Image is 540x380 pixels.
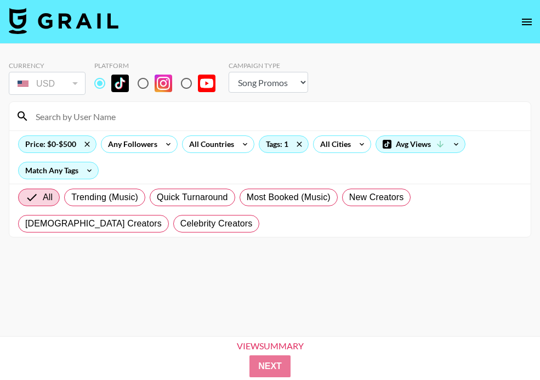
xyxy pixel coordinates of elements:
span: Quick Turnaround [157,191,228,204]
div: All Countries [183,136,236,152]
div: Currency is locked to USD [9,70,86,97]
div: USD [11,74,83,93]
img: Instagram [155,75,172,92]
span: All [43,191,53,204]
div: Avg Views [376,136,465,152]
span: Trending (Music) [71,191,138,204]
span: Celebrity Creators [180,217,253,230]
div: Any Followers [101,136,160,152]
span: Most Booked (Music) [247,191,331,204]
div: Platform [94,61,224,70]
button: open drawer [516,11,538,33]
img: TikTok [111,75,129,92]
div: Tags: 1 [259,136,308,152]
div: View Summary [228,341,313,351]
img: YouTube [198,75,215,92]
div: Price: $0-$500 [19,136,96,152]
div: Currency [9,61,86,70]
span: New Creators [349,191,404,204]
div: Match Any Tags [19,162,98,179]
span: [DEMOGRAPHIC_DATA] Creators [25,217,162,230]
input: Search by User Name [29,107,524,125]
iframe: Drift Widget Chat Controller [485,325,527,367]
div: All Cities [314,136,353,152]
img: Grail Talent [9,8,118,34]
button: Next [249,355,291,377]
div: Campaign Type [229,61,308,70]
